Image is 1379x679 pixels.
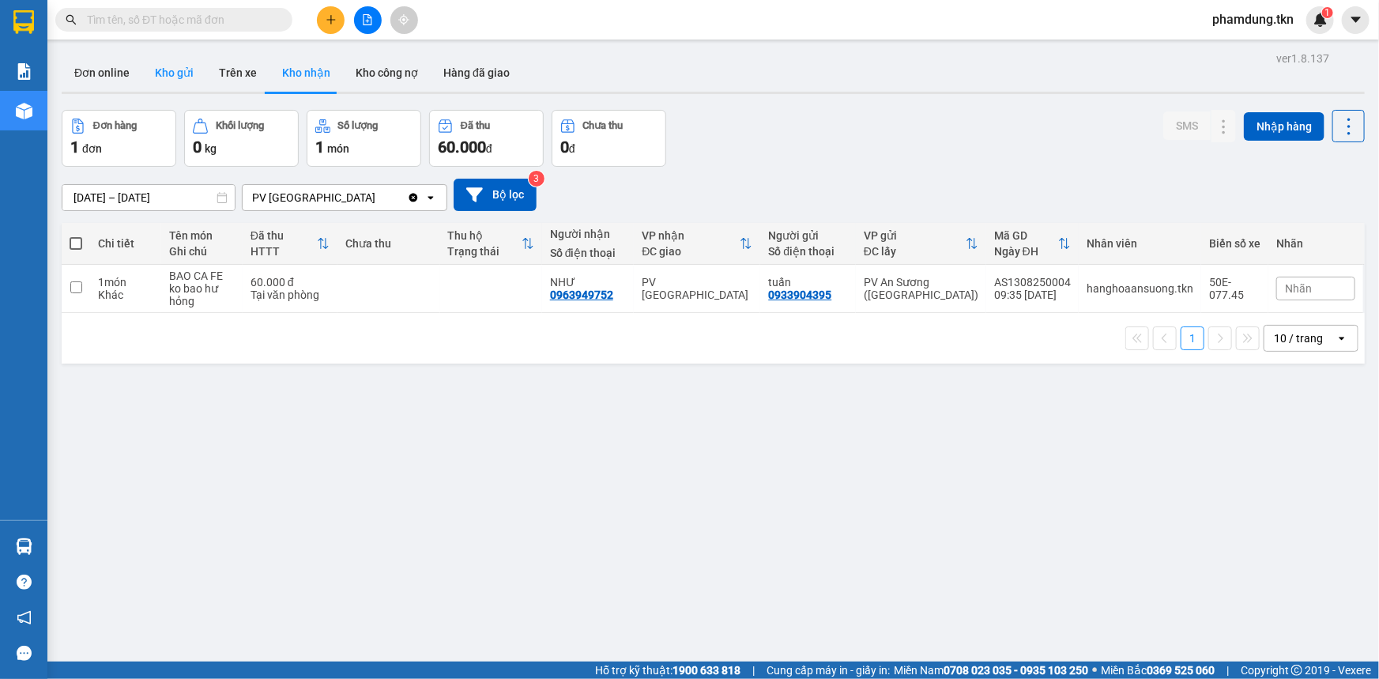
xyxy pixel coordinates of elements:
th: Toggle SortBy [243,223,337,265]
img: warehouse-icon [16,103,32,119]
span: | [1226,662,1229,679]
button: SMS [1163,111,1211,140]
div: ĐC giao [642,245,740,258]
div: 10 / trang [1274,330,1323,346]
th: Toggle SortBy [856,223,986,265]
div: Số điện thoại [550,247,627,259]
span: message [17,646,32,661]
div: 50E-077.45 [1209,276,1260,301]
div: Trạng thái [448,245,522,258]
sup: 1 [1322,7,1333,18]
div: PV An Sương ([GEOGRAPHIC_DATA]) [864,276,978,301]
div: VP nhận [642,229,740,242]
span: món [327,142,349,155]
span: question-circle [17,575,32,590]
div: Ghi chú [169,245,235,258]
div: NHƯ [550,276,627,289]
span: 60.000 [438,138,486,157]
div: Mã GD [994,229,1058,242]
img: solution-icon [16,63,32,80]
span: đ [569,142,575,155]
div: AS1308250004 [994,276,1071,289]
span: đ [486,142,492,155]
div: Đã thu [251,229,317,242]
span: notification [17,610,32,625]
img: logo-vxr [13,10,34,34]
span: kg [205,142,217,155]
svg: Clear value [407,191,420,204]
button: Số lượng1món [307,110,421,167]
div: ver 1.8.137 [1276,50,1329,67]
button: Hàng đã giao [431,54,522,92]
div: Chưa thu [345,237,431,250]
div: Người gửi [768,229,847,242]
button: Bộ lọc [454,179,537,211]
div: Biển số xe [1209,237,1260,250]
button: Chưa thu0đ [552,110,666,167]
button: aim [390,6,418,34]
button: Kho nhận [269,54,343,92]
input: Tìm tên, số ĐT hoặc mã đơn [87,11,273,28]
img: logo.jpg [20,20,99,99]
th: Toggle SortBy [986,223,1079,265]
span: 1 [70,138,79,157]
button: 1 [1181,326,1204,350]
strong: 1900 633 818 [673,664,740,677]
input: Selected PV Phước Đông. [377,190,379,206]
button: Khối lượng0kg [184,110,299,167]
div: PV [GEOGRAPHIC_DATA] [252,190,375,206]
div: ko bao hư hỏng [169,282,235,307]
div: tuấn [768,276,847,289]
div: 09:35 [DATE] [994,289,1071,301]
svg: open [424,191,437,204]
div: Tên món [169,229,235,242]
button: caret-down [1342,6,1370,34]
span: Cung cấp máy in - giấy in: [767,662,890,679]
div: Chi tiết [98,237,153,250]
div: Nhân viên [1087,237,1193,250]
span: Miền Bắc [1101,662,1215,679]
div: 60.000 đ [251,276,330,289]
div: 0963949752 [550,289,613,301]
span: Nhãn [1285,282,1312,295]
img: warehouse-icon [16,538,32,555]
span: ⚪️ [1092,667,1097,673]
div: Đơn hàng [93,120,137,131]
div: Chưa thu [583,120,624,131]
div: 0933904395 [768,289,831,301]
span: 0 [193,138,202,157]
span: đơn [82,142,102,155]
div: VP gửi [864,229,966,242]
span: Hỗ trợ kỹ thuật: [595,662,740,679]
button: Đã thu60.000đ [429,110,544,167]
div: Thu hộ [448,229,522,242]
button: Kho gửi [142,54,206,92]
span: copyright [1291,665,1302,676]
span: caret-down [1349,13,1363,27]
li: [STREET_ADDRESS][PERSON_NAME]. [GEOGRAPHIC_DATA], Tỉnh [GEOGRAPHIC_DATA] [148,39,661,58]
button: file-add [354,6,382,34]
b: GỬI : PV [GEOGRAPHIC_DATA] [20,115,235,168]
div: Khác [98,289,153,301]
sup: 3 [529,171,544,187]
div: Người nhận [550,228,627,240]
button: Đơn online [62,54,142,92]
div: PV [GEOGRAPHIC_DATA] [642,276,752,301]
strong: 0708 023 035 - 0935 103 250 [944,664,1088,677]
div: ĐC lấy [864,245,966,258]
div: Ngày ĐH [994,245,1058,258]
button: Nhập hàng [1244,112,1324,141]
input: Select a date range. [62,185,235,210]
div: BAO CA FE [169,270,235,282]
strong: 0369 525 060 [1147,664,1215,677]
div: Khối lượng [216,120,264,131]
span: search [66,14,77,25]
span: file-add [362,14,373,25]
div: Số điện thoại [768,245,847,258]
div: Nhãn [1276,237,1355,250]
span: 1 [1324,7,1330,18]
span: Miền Nam [894,662,1088,679]
svg: open [1336,332,1348,345]
div: Số lượng [338,120,379,131]
div: Tại văn phòng [251,289,330,301]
